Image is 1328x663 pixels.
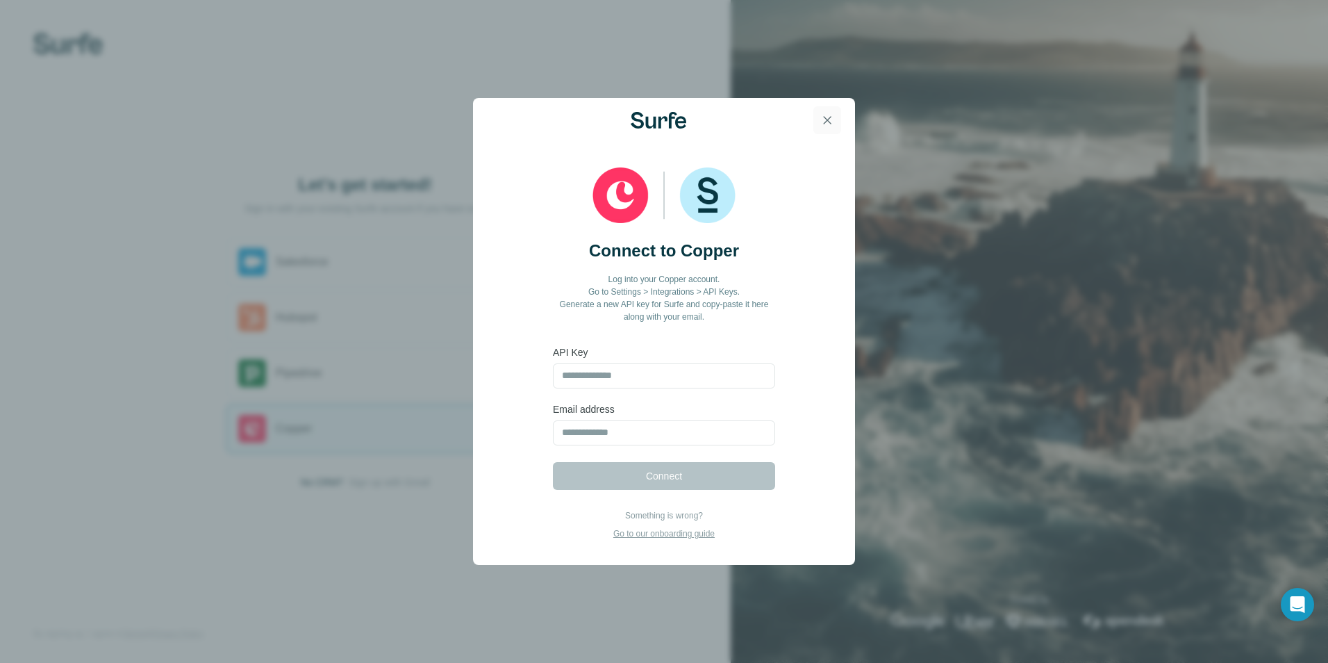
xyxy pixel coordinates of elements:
p: Go to our onboarding guide [613,527,715,540]
p: Log into your Copper account. Go to Settings > Integrations > API Keys. Generate a new API key fo... [553,273,775,323]
img: Surfe Logo [631,112,686,129]
div: Open Intercom Messenger [1281,588,1314,621]
img: Copper and Surfe logos [592,167,736,223]
p: Something is wrong? [613,509,715,522]
label: API Key [553,345,775,359]
h2: Connect to Copper [589,240,739,262]
label: Email address [553,402,775,416]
